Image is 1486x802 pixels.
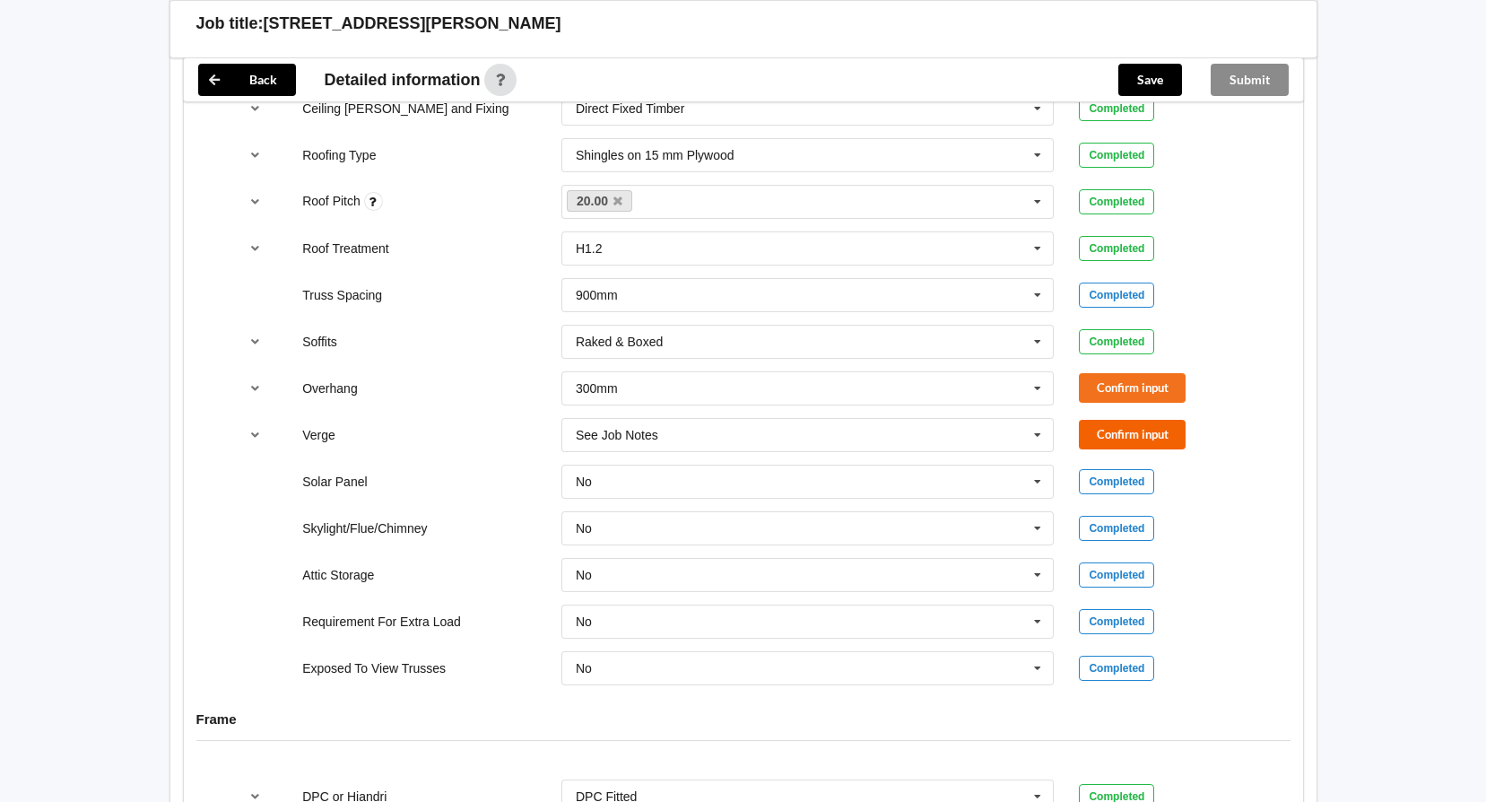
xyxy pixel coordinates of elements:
[238,92,273,125] button: reference-toggle
[576,149,734,161] div: Shingles on 15 mm Plywood
[1079,373,1186,403] button: Confirm input
[325,72,481,88] span: Detailed information
[302,381,357,396] label: Overhang
[576,102,684,115] div: Direct Fixed Timber
[1079,516,1154,541] div: Completed
[1079,609,1154,634] div: Completed
[238,139,273,171] button: reference-toggle
[238,232,273,265] button: reference-toggle
[1079,562,1154,588] div: Completed
[302,194,363,208] label: Roof Pitch
[302,288,382,302] label: Truss Spacing
[1079,96,1154,121] div: Completed
[302,428,335,442] label: Verge
[238,326,273,358] button: reference-toggle
[264,13,561,34] h3: [STREET_ADDRESS][PERSON_NAME]
[198,64,296,96] button: Back
[1079,469,1154,494] div: Completed
[302,148,376,162] label: Roofing Type
[302,475,367,489] label: Solar Panel
[1079,329,1154,354] div: Completed
[238,186,273,218] button: reference-toggle
[1079,236,1154,261] div: Completed
[576,569,592,581] div: No
[196,710,1290,728] h4: Frame
[576,242,603,255] div: H1.2
[576,522,592,535] div: No
[1079,656,1154,681] div: Completed
[567,190,633,212] a: 20.00
[576,615,592,628] div: No
[302,335,337,349] label: Soffits
[576,336,663,348] div: Raked & Boxed
[302,241,389,256] label: Roof Treatment
[576,382,618,395] div: 300mm
[302,521,427,536] label: Skylight/Flue/Chimney
[238,372,273,405] button: reference-toggle
[196,13,264,34] h3: Job title:
[302,615,461,629] label: Requirement For Extra Load
[1118,64,1182,96] button: Save
[576,475,592,488] div: No
[1079,143,1154,168] div: Completed
[1079,189,1154,214] div: Completed
[576,289,618,301] div: 900mm
[302,101,508,116] label: Ceiling [PERSON_NAME] and Fixing
[576,662,592,675] div: No
[576,429,658,441] div: See Job Notes
[302,661,446,676] label: Exposed To View Trusses
[1079,420,1186,449] button: Confirm input
[1079,283,1154,308] div: Completed
[302,568,374,582] label: Attic Storage
[238,419,273,451] button: reference-toggle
